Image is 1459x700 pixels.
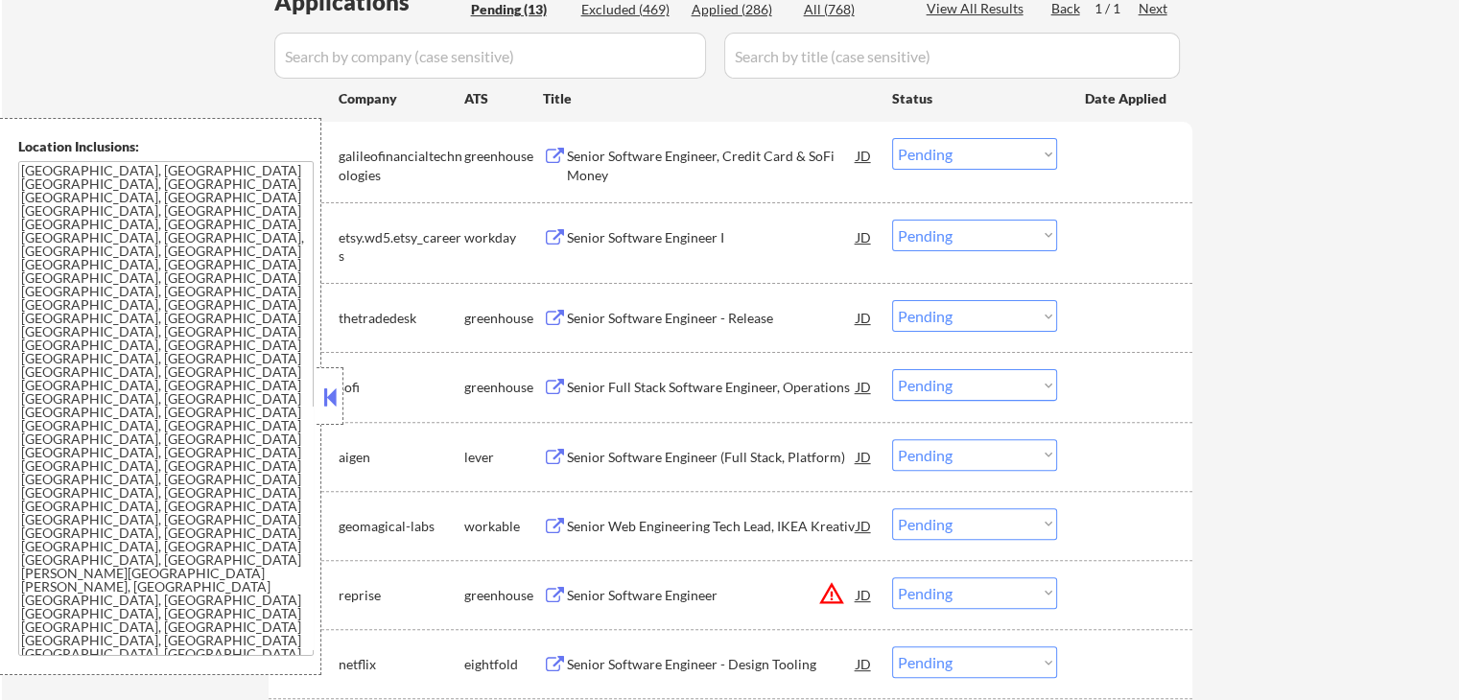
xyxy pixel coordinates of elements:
[339,517,464,536] div: geomagical-labs
[339,309,464,328] div: thetradedesk
[855,300,874,335] div: JD
[464,89,543,108] div: ATS
[818,580,845,607] button: warning_amber
[855,220,874,254] div: JD
[724,33,1180,79] input: Search by title (case sensitive)
[339,147,464,184] div: galileofinancialtechnologies
[464,655,543,674] div: eightfold
[567,228,857,247] div: Senior Software Engineer I
[464,378,543,397] div: greenhouse
[274,33,706,79] input: Search by company (case sensitive)
[567,586,857,605] div: Senior Software Engineer
[567,147,857,184] div: Senior Software Engineer, Credit Card & SoFi Money
[855,508,874,543] div: JD
[339,448,464,467] div: aigen
[855,577,874,612] div: JD
[567,309,857,328] div: Senior Software Engineer - Release
[464,448,543,467] div: lever
[339,655,464,674] div: netflix
[339,586,464,605] div: reprise
[339,89,464,108] div: Company
[855,369,874,404] div: JD
[464,309,543,328] div: greenhouse
[464,228,543,247] div: workday
[543,89,874,108] div: Title
[567,378,857,397] div: Senior Full Stack Software Engineer, Operations
[567,655,857,674] div: Senior Software Engineer - Design Tooling
[567,517,857,536] div: Senior Web Engineering Tech Lead, IKEA Kreativ
[855,138,874,173] div: JD
[855,646,874,681] div: JD
[464,517,543,536] div: workable
[339,228,464,266] div: etsy.wd5.etsy_careers
[567,448,857,467] div: Senior Software Engineer (Full Stack, Platform)
[1085,89,1169,108] div: Date Applied
[18,137,314,156] div: Location Inclusions:
[339,378,464,397] div: sofi
[464,586,543,605] div: greenhouse
[855,439,874,474] div: JD
[892,81,1057,115] div: Status
[464,147,543,166] div: greenhouse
